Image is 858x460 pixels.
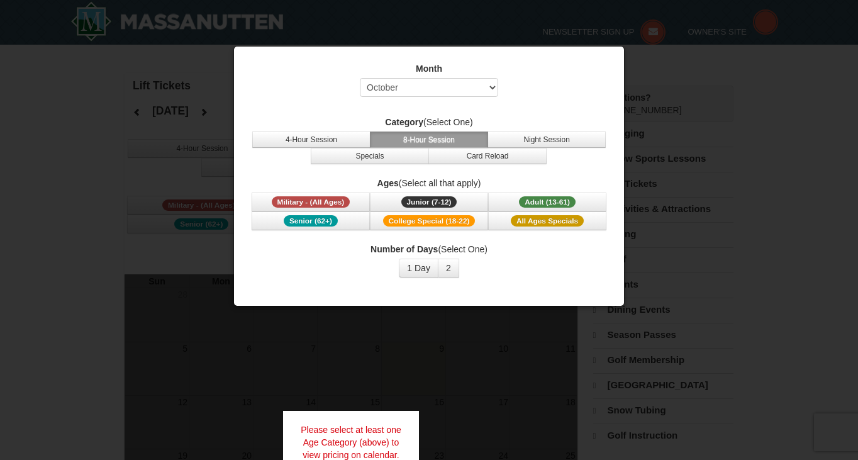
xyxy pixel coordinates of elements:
[438,259,459,278] button: 2
[370,193,488,211] button: Junior (7-12)
[511,215,584,227] span: All Ages Specials
[370,244,438,254] strong: Number of Days
[519,196,576,208] span: Adult (13-61)
[250,177,608,189] label: (Select all that apply)
[377,178,399,188] strong: Ages
[252,211,370,230] button: Senior (62+)
[250,116,608,128] label: (Select One)
[383,215,476,227] span: College Special (18-22)
[252,193,370,211] button: Military - (All Ages)
[385,117,423,127] strong: Category
[488,193,606,211] button: Adult (13-61)
[401,196,457,208] span: Junior (7-12)
[252,132,370,148] button: 4-Hour Session
[250,243,608,255] label: (Select One)
[428,148,547,164] button: Card Reload
[311,148,429,164] button: Specials
[370,132,488,148] button: 8-Hour Session
[416,64,442,74] strong: Month
[272,196,350,208] span: Military - (All Ages)
[487,132,606,148] button: Night Session
[284,215,338,227] span: Senior (62+)
[488,211,606,230] button: All Ages Specials
[399,259,438,278] button: 1 Day
[370,211,488,230] button: College Special (18-22)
